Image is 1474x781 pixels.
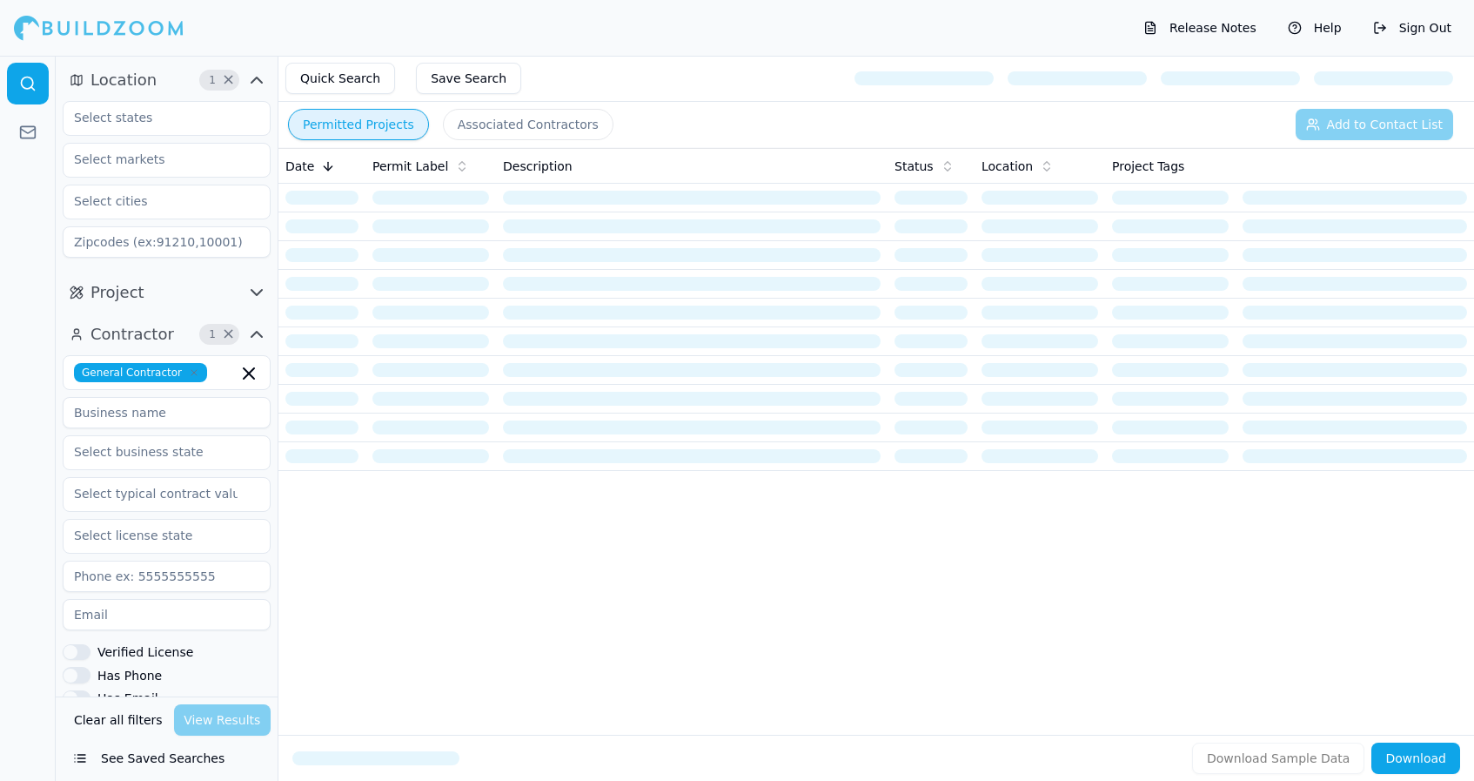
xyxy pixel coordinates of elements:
span: 1 [204,71,221,89]
span: Contractor [90,322,174,347]
span: Permit Label [372,158,448,175]
button: Associated Contractors [443,109,613,140]
label: Has Email [97,692,158,704]
input: Select typical contract value [64,478,248,509]
span: Clear Contractor filters [222,330,235,339]
input: Select states [64,102,248,133]
button: Help [1279,14,1350,42]
input: Phone ex: 5555555555 [63,561,271,592]
button: Sign Out [1364,14,1460,42]
button: Release Notes [1135,14,1265,42]
span: Location [90,68,157,92]
input: Select markets [64,144,248,175]
button: Download [1371,743,1460,774]
span: Status [894,158,934,175]
button: Permitted Projects [288,109,429,140]
span: General Contractor [74,363,207,382]
button: See Saved Searches [63,743,271,774]
label: Has Phone [97,670,162,682]
span: Clear Location filters [222,76,235,84]
span: Project [90,280,144,305]
input: Zipcodes (ex:91210,10001) [63,226,271,258]
input: Select license state [64,520,248,551]
input: Select cities [64,185,248,217]
input: Select business state [64,436,248,468]
span: 1 [204,326,221,343]
label: Verified License [97,646,193,658]
button: Project [63,279,271,306]
button: Quick Search [285,63,395,94]
span: Description [503,158,573,175]
button: Contractor1Clear Contractor filters [63,320,271,348]
span: Location [982,158,1033,175]
input: Email [63,599,271,630]
input: Business name [63,397,271,428]
button: Location1Clear Location filters [63,66,271,94]
button: Clear all filters [70,704,167,736]
span: Date [285,158,314,175]
span: Project Tags [1112,158,1184,175]
button: Save Search [416,63,521,94]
